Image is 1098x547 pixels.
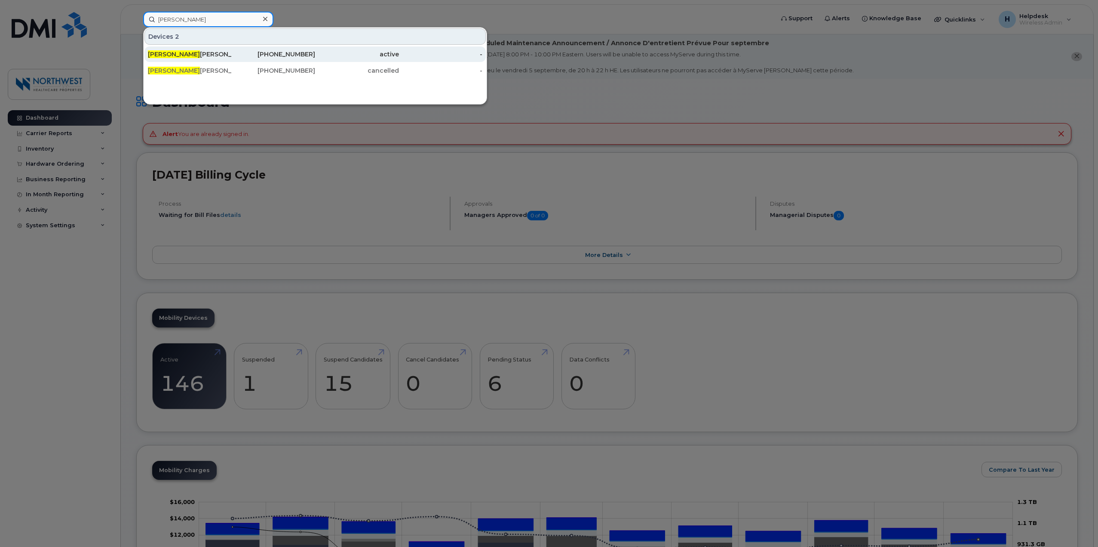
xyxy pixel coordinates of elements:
[232,50,316,59] div: [PHONE_NUMBER]
[148,66,232,75] div: [PERSON_NAME]
[175,32,179,41] span: 2
[315,50,399,59] div: active
[144,28,486,45] div: Devices
[399,66,483,75] div: -
[144,46,486,62] a: [PERSON_NAME][PERSON_NAME][PHONE_NUMBER]active-
[148,67,200,74] span: [PERSON_NAME]
[399,50,483,59] div: -
[148,50,200,58] span: [PERSON_NAME]
[232,66,316,75] div: [PHONE_NUMBER]
[315,66,399,75] div: cancelled
[148,50,232,59] div: [PERSON_NAME]
[144,63,486,78] a: [PERSON_NAME][PERSON_NAME][PHONE_NUMBER]cancelled-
